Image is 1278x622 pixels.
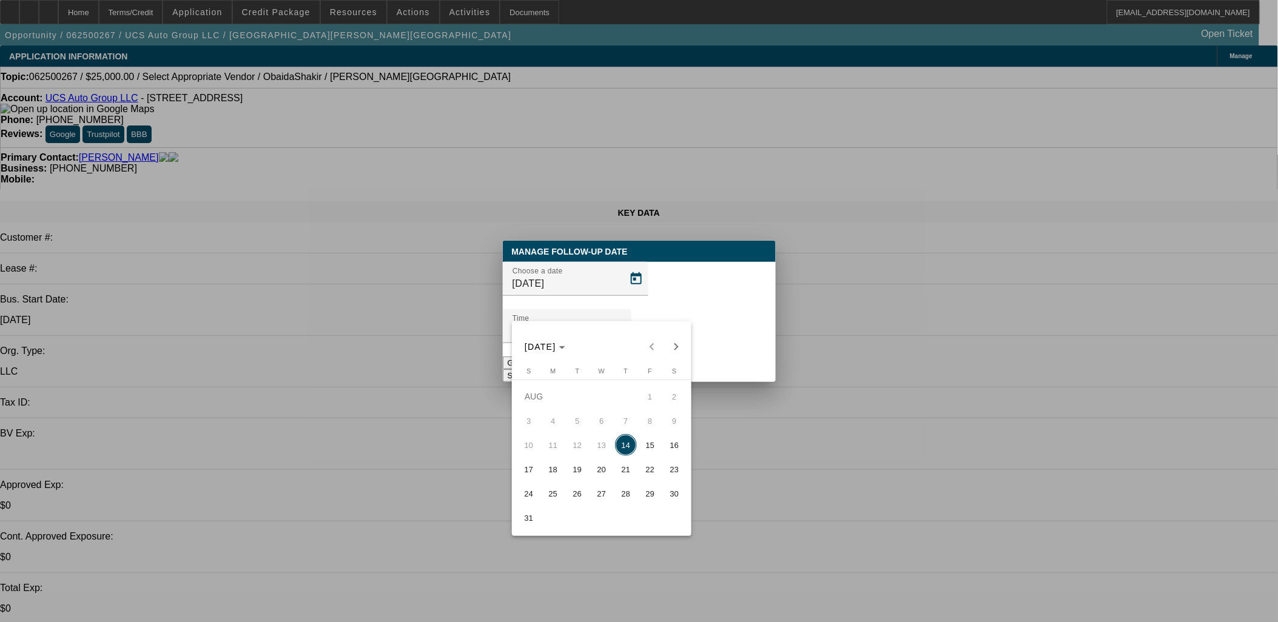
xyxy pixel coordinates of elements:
button: Choose month and year [520,336,570,358]
span: W [599,367,605,375]
button: August 26, 2025 [565,481,590,506]
span: 15 [639,434,661,456]
span: 7 [615,410,637,432]
button: August 31, 2025 [517,506,541,530]
span: S [526,367,531,375]
button: August 15, 2025 [638,433,662,457]
button: August 14, 2025 [614,433,638,457]
span: T [624,367,628,375]
button: August 18, 2025 [541,457,565,481]
td: AUG [517,384,638,409]
span: 31 [518,507,540,529]
span: 9 [664,410,685,432]
span: 2 [664,386,685,407]
span: 13 [591,434,613,456]
button: August 28, 2025 [614,481,638,506]
button: August 1, 2025 [638,384,662,409]
button: August 16, 2025 [662,433,687,457]
button: August 4, 2025 [541,409,565,433]
span: 1 [639,386,661,407]
button: August 2, 2025 [662,384,687,409]
span: [DATE] [525,342,556,352]
button: August 6, 2025 [590,409,614,433]
button: August 7, 2025 [614,409,638,433]
span: 25 [542,483,564,504]
span: 14 [615,434,637,456]
span: 12 [567,434,588,456]
button: August 5, 2025 [565,409,590,433]
span: 18 [542,458,564,480]
button: August 12, 2025 [565,433,590,457]
span: 22 [639,458,661,480]
span: 16 [664,434,685,456]
button: August 10, 2025 [517,433,541,457]
button: August 17, 2025 [517,457,541,481]
span: 19 [567,458,588,480]
span: F [648,367,653,375]
span: 10 [518,434,540,456]
span: 28 [615,483,637,504]
span: 26 [567,483,588,504]
button: August 29, 2025 [638,481,662,506]
span: 21 [615,458,637,480]
span: 29 [639,483,661,504]
span: 27 [591,483,613,504]
span: 17 [518,458,540,480]
button: August 25, 2025 [541,481,565,506]
button: August 30, 2025 [662,481,687,506]
button: August 9, 2025 [662,409,687,433]
span: M [550,367,556,375]
button: August 22, 2025 [638,457,662,481]
button: August 13, 2025 [590,433,614,457]
button: August 21, 2025 [614,457,638,481]
span: 5 [567,410,588,432]
button: August 19, 2025 [565,457,590,481]
button: August 8, 2025 [638,409,662,433]
span: 20 [591,458,613,480]
span: 3 [518,410,540,432]
button: August 27, 2025 [590,481,614,506]
span: 24 [518,483,540,504]
button: August 3, 2025 [517,409,541,433]
span: 8 [639,410,661,432]
button: August 24, 2025 [517,481,541,506]
button: Next month [664,335,688,359]
span: 6 [591,410,613,432]
span: 11 [542,434,564,456]
span: T [576,367,580,375]
button: August 23, 2025 [662,457,687,481]
span: 23 [664,458,685,480]
button: August 11, 2025 [541,433,565,457]
span: 4 [542,410,564,432]
span: 30 [664,483,685,504]
button: August 20, 2025 [590,457,614,481]
span: S [672,367,676,375]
